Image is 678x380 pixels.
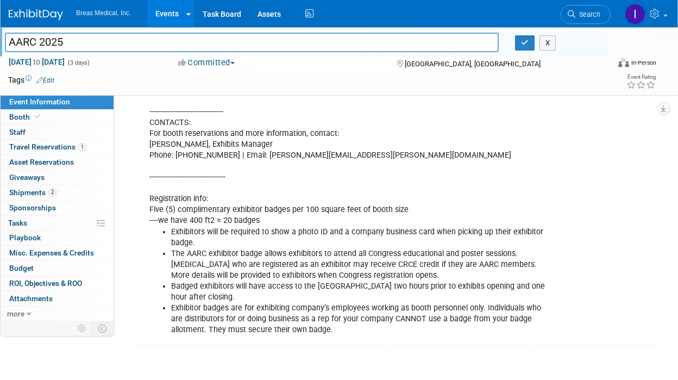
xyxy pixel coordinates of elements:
a: ROI, Objectives & ROO [1,276,114,291]
span: [GEOGRAPHIC_DATA], [GEOGRAPHIC_DATA] [405,60,541,68]
span: Booth [9,113,42,121]
button: Committed [174,57,239,68]
i: Booth reservation complete [35,114,40,120]
a: Asset Reservations [1,155,114,170]
a: Edit [36,77,54,84]
a: Playbook [1,231,114,245]
span: to [32,58,42,66]
span: Staff [9,128,26,136]
td: Tags [8,74,54,85]
span: Breas Medical, Inc. [76,9,131,17]
span: Asset Reservations [9,158,74,166]
a: Event Information [1,95,114,109]
li: Exhibitors will be required to show a photo ID and a company business card when picking up their ... [171,227,546,248]
span: 2 [48,188,56,196]
div: Event Format [562,57,656,73]
img: ExhibitDay [9,9,63,20]
li: Exhibitor badges are for exhibiting company’s employees working as booth personnel only. Individu... [171,303,546,335]
span: Event Information [9,97,70,106]
a: Booth [1,110,114,124]
span: ROI, Objectives & ROO [9,279,82,288]
a: Staff [1,125,114,140]
img: Format-Inperson.png [618,58,629,67]
li: Badged exhibitors will have access to the [GEOGRAPHIC_DATA] two hours prior to exhibits opening a... [171,281,546,303]
span: Search [575,10,600,18]
td: Toggle Event Tabs [92,321,114,335]
a: Travel Reservations1 [1,140,114,154]
span: Playbook [9,233,41,242]
a: Shipments2 [1,185,114,200]
span: Sponsorships [9,203,56,212]
span: Shipments [9,188,56,197]
a: Giveaways [1,170,114,185]
a: Misc. Expenses & Credits [1,246,114,260]
a: more [1,307,114,321]
span: Giveaways [9,173,45,182]
a: Tasks [1,216,114,231]
span: Tasks [8,219,27,227]
span: Travel Reservations [9,142,86,151]
span: Attachments [9,294,53,303]
span: 1 [78,143,86,151]
span: more [7,309,24,318]
img: Inga Dolezar [625,4,645,24]
div: In-Person [631,59,656,67]
div: Event Rating [626,74,656,80]
td: Personalize Event Tab Strip [73,321,92,335]
li: The AARC exhibitor badge allows exhibitors to attend all Congress educational and poster sessions... [171,248,546,281]
span: (3 days) [67,59,90,66]
span: Budget [9,264,34,272]
a: Search [561,5,611,24]
a: Attachments [1,291,114,306]
span: [DATE] [DATE] [8,57,65,67]
a: Sponsorships [1,201,114,215]
span: Misc. Expenses & Credits [9,248,94,257]
button: X [539,35,556,51]
a: Budget [1,261,114,276]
